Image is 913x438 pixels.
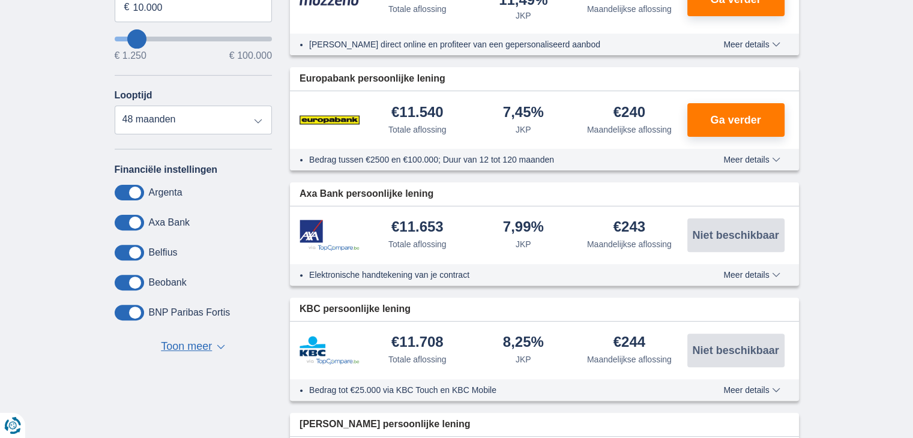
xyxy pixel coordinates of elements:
div: Totale aflossing [388,353,447,365]
div: €243 [613,220,645,236]
span: Meer details [723,40,780,49]
li: Bedrag tot €25.000 via KBC Touch en KBC Mobile [309,384,679,396]
span: € 100.000 [229,51,272,61]
div: Maandelijkse aflossing [587,353,672,365]
span: Meer details [723,155,780,164]
div: JKP [516,124,531,136]
span: ▼ [217,344,225,349]
img: product.pl.alt Europabank [300,105,360,135]
span: Toon meer [161,339,212,355]
li: Elektronische handtekening van je contract [309,269,679,281]
label: BNP Paribas Fortis [149,307,231,318]
div: Totale aflossing [388,124,447,136]
span: Europabank persoonlijke lening [300,72,445,86]
label: Looptijd [115,90,152,101]
div: Maandelijkse aflossing [587,124,672,136]
span: Meer details [723,271,780,279]
span: [PERSON_NAME] persoonlijke lening [300,418,470,431]
input: wantToBorrow [115,37,273,41]
button: Niet beschikbaar [687,218,785,252]
button: Ga verder [687,103,785,137]
div: Maandelijkse aflossing [587,3,672,15]
div: 8,25% [503,335,544,351]
div: €240 [613,105,645,121]
label: Argenta [149,187,182,198]
div: €11.708 [391,335,444,351]
span: € 1.250 [115,51,146,61]
div: JKP [516,238,531,250]
div: €244 [613,335,645,351]
img: product.pl.alt KBC [300,336,360,365]
span: KBC persoonlijke lening [300,302,411,316]
label: Beobank [149,277,187,288]
img: product.pl.alt Axa Bank [300,220,360,251]
li: Bedrag tussen €2500 en €100.000; Duur van 12 tot 120 maanden [309,154,679,166]
label: Axa Bank [149,217,190,228]
div: JKP [516,10,531,22]
button: Meer details [714,155,789,164]
button: Niet beschikbaar [687,334,785,367]
span: Ga verder [710,115,761,125]
button: Toon meer ▼ [157,338,229,355]
div: €11.540 [391,105,444,121]
span: Niet beschikbaar [692,345,779,356]
div: 7,99% [503,220,544,236]
button: Meer details [714,40,789,49]
span: Axa Bank persoonlijke lening [300,187,433,201]
button: Meer details [714,270,789,280]
div: Totale aflossing [388,238,447,250]
label: Financiële instellingen [115,164,218,175]
div: 7,45% [503,105,544,121]
span: Meer details [723,386,780,394]
div: Totale aflossing [388,3,447,15]
span: € [124,1,130,14]
label: Belfius [149,247,178,258]
li: [PERSON_NAME] direct online en profiteer van een gepersonaliseerd aanbod [309,38,679,50]
div: Maandelijkse aflossing [587,238,672,250]
span: Niet beschikbaar [692,230,779,241]
div: €11.653 [391,220,444,236]
button: Meer details [714,385,789,395]
div: JKP [516,353,531,365]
